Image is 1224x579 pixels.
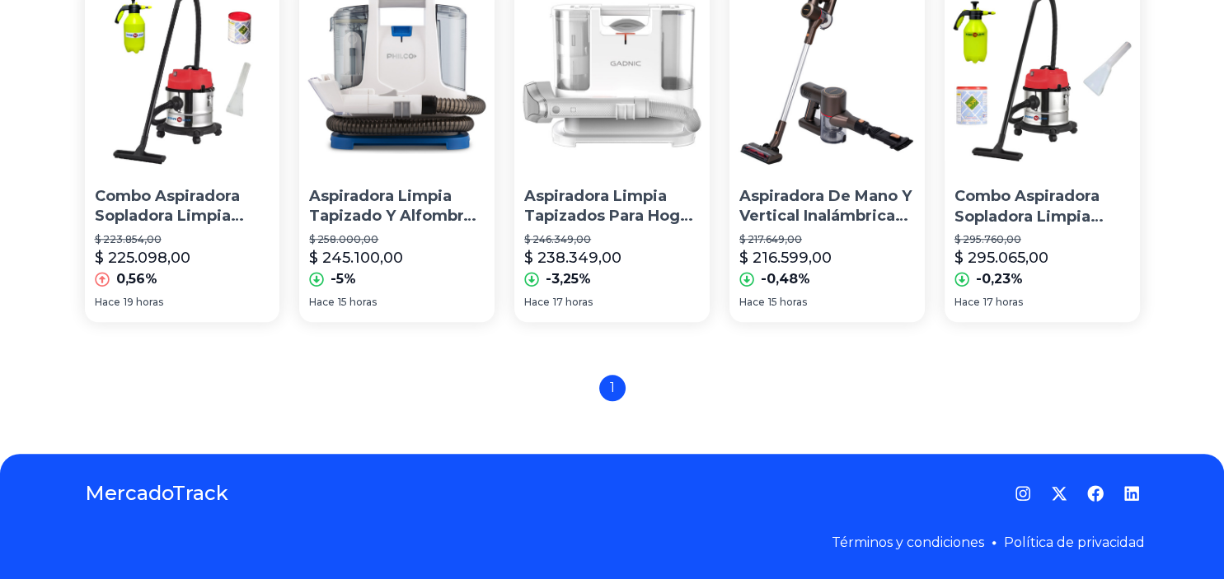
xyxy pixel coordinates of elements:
[768,296,807,309] span: 15 horas
[954,296,980,309] span: Hace
[983,296,1023,309] span: 17 horas
[832,535,984,550] a: Términos y condiciones
[1051,485,1067,502] a: Twitter
[124,296,163,309] span: 19 horas
[309,296,335,309] span: Hace
[1123,485,1140,502] a: LinkedIn
[739,246,832,269] p: $ 216.599,00
[954,246,1048,269] p: $ 295.065,00
[524,186,700,227] p: Aspiradora Limpia Tapizados Para Hogar Limpieza Profunda
[553,296,593,309] span: 17 horas
[739,296,765,309] span: Hace
[546,269,591,289] p: -3,25%
[309,186,485,227] p: Aspiradora Limpia Tapizado Y Alfombra Philco 400w
[95,233,270,246] p: $ 223.854,00
[116,269,157,289] p: 0,56%
[524,296,550,309] span: Hace
[1004,535,1145,550] a: Política de privacidad
[95,246,190,269] p: $ 225.098,00
[309,233,485,246] p: $ 258.000,00
[95,296,120,309] span: Hace
[309,246,403,269] p: $ 245.100,00
[1015,485,1031,502] a: Instagram
[95,186,270,227] p: Combo Aspiradora Sopladora Limpia Lava Tapizados 15 Lt 1200w
[331,269,356,289] p: -5%
[954,186,1130,227] p: Combo Aspiradora Sopladora Limpia Lava Tapizados 15 Lt 1200w
[524,246,621,269] p: $ 238.349,00
[338,296,377,309] span: 15 horas
[85,480,228,507] a: MercadoTrack
[524,233,700,246] p: $ 246.349,00
[739,233,915,246] p: $ 217.649,00
[761,269,810,289] p: -0,48%
[976,269,1023,289] p: -0,23%
[954,233,1130,246] p: $ 295.760,00
[1087,485,1104,502] a: Facebook
[739,186,915,227] p: Aspiradora De Mano Y Vertical Inalámbrica Limpia Tapizados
